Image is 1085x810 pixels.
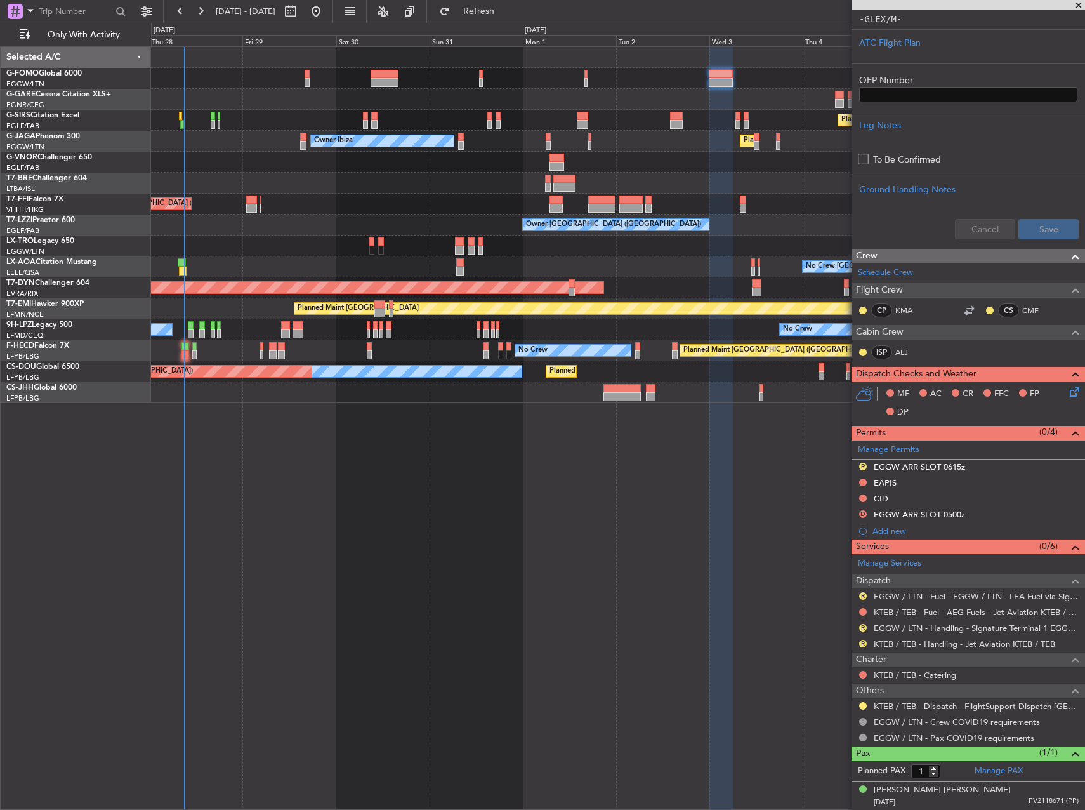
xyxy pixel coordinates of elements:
[859,624,867,632] button: R
[6,289,38,298] a: EVRA/RIX
[242,35,336,46] div: Fri 29
[6,196,63,203] a: T7-FFIFalcon 7X
[452,7,506,16] span: Refresh
[874,670,956,681] a: KTEB / TEB - Catering
[874,701,1079,712] a: KTEB / TEB - Dispatch - FlightSupport Dispatch [GEOGRAPHIC_DATA]
[525,25,546,36] div: [DATE]
[859,640,867,647] button: R
[874,493,888,504] div: CID
[1022,305,1051,316] a: CMF
[430,35,523,46] div: Sun 31
[859,36,1077,50] div: ATC Flight Plan
[871,303,892,317] div: CP
[314,131,353,150] div: Owner Ibiza
[683,341,883,360] div: Planned Maint [GEOGRAPHIC_DATA] ([GEOGRAPHIC_DATA])
[874,509,965,520] div: EGGW ARR SLOT 0500z
[963,388,973,401] span: CR
[298,299,419,318] div: Planned Maint [GEOGRAPHIC_DATA]
[6,154,92,161] a: G-VNORChallenger 650
[6,196,29,203] span: T7-FFI
[859,74,1077,87] label: OFP Number
[872,526,1079,536] div: Add new
[998,303,1019,317] div: CS
[783,320,812,339] div: No Crew
[856,283,903,298] span: Flight Crew
[33,30,134,39] span: Only With Activity
[871,345,892,359] div: ISP
[6,373,39,382] a: LFPB/LBG
[895,305,924,316] a: KMA
[6,184,35,194] a: LTBA/ISL
[856,540,889,554] span: Services
[549,362,749,381] div: Planned Maint [GEOGRAPHIC_DATA] ([GEOGRAPHIC_DATA])
[874,607,1079,618] a: KTEB / TEB - Fuel - AEG Fuels - Jet Aviation KTEB / TEB
[6,112,30,119] span: G-SIRS
[859,592,867,600] button: R
[6,321,32,329] span: 9H-LPZ
[39,2,112,21] input: Trip Number
[873,153,941,166] label: To Be Confirmed
[6,237,34,245] span: LX-TRO
[856,249,878,263] span: Crew
[1029,796,1079,807] span: PV2118671 (PP)
[6,321,72,329] a: 9H-LPZLegacy 500
[856,325,904,340] span: Cabin Crew
[6,342,34,350] span: F-HECD
[6,279,89,287] a: T7-DYNChallenger 604
[6,205,44,215] a: VHHH/HKG
[6,384,77,392] a: CS-JHHGlobal 6000
[433,1,510,22] button: Refresh
[6,342,69,350] a: F-HECDFalcon 7X
[1039,746,1058,759] span: (1/1)
[6,237,74,245] a: LX-TROLegacy 650
[874,623,1079,634] a: EGGW / LTN - Handling - Signature Terminal 1 EGGW / LTN
[1039,425,1058,439] span: (0/4)
[874,733,1034,743] a: EGGW / LTN - Pax COVID19 requirements
[859,119,1077,132] div: Leg Notes
[858,267,913,279] a: Schedule Crew
[859,510,867,518] button: D
[858,765,905,778] label: Planned PAX
[6,279,35,287] span: T7-DYN
[897,406,909,419] span: DP
[6,100,44,110] a: EGNR/CEG
[975,765,1023,778] a: Manage PAX
[6,363,36,371] span: CS-DOU
[874,477,897,488] div: EAPIS
[856,426,886,441] span: Permits
[523,35,616,46] div: Mon 1
[874,717,1040,727] a: EGGW / LTN - Crew COVID19 requirements
[6,300,84,308] a: T7-EMIHawker 900XP
[897,388,909,401] span: MF
[6,384,34,392] span: CS-JHH
[6,394,39,403] a: LFPB/LBG
[6,352,39,361] a: LFPB/LBG
[6,247,44,256] a: EGGW/LTN
[6,142,44,152] a: EGGW/LTN
[6,258,36,266] span: LX-AOA
[6,133,36,140] span: G-JAGA
[709,35,803,46] div: Wed 3
[6,175,87,182] a: T7-BREChallenger 604
[6,70,82,77] a: G-FOMOGlobal 6000
[6,331,43,340] a: LFMD/CEQ
[6,363,79,371] a: CS-DOUGlobal 6500
[6,112,79,119] a: G-SIRSCitation Excel
[6,226,39,236] a: EGLF/FAB
[6,133,80,140] a: G-JAGAPhenom 300
[6,91,36,98] span: G-GARE
[806,257,949,276] div: No Crew [GEOGRAPHIC_DATA] (Dublin Intl)
[930,388,942,401] span: AC
[858,557,921,570] a: Manage Services
[67,194,279,213] div: Planned Maint [GEOGRAPHIC_DATA] ([GEOGRAPHIC_DATA] Intl)
[856,367,977,382] span: Dispatch Checks and Weather
[874,797,895,807] span: [DATE]
[874,461,965,472] div: EGGW ARR SLOT 0615z
[6,163,39,173] a: EGLF/FAB
[526,215,701,234] div: Owner [GEOGRAPHIC_DATA] ([GEOGRAPHIC_DATA])
[858,444,919,456] a: Manage Permits
[859,183,1077,196] div: Ground Handling Notes
[6,268,39,277] a: LELL/QSA
[6,216,32,224] span: T7-LZZI
[859,14,1051,37] code: -GLEX/M-SBDE2E3FGHIJ1J3J4J5M1M3RWXYZ/LB2D1G1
